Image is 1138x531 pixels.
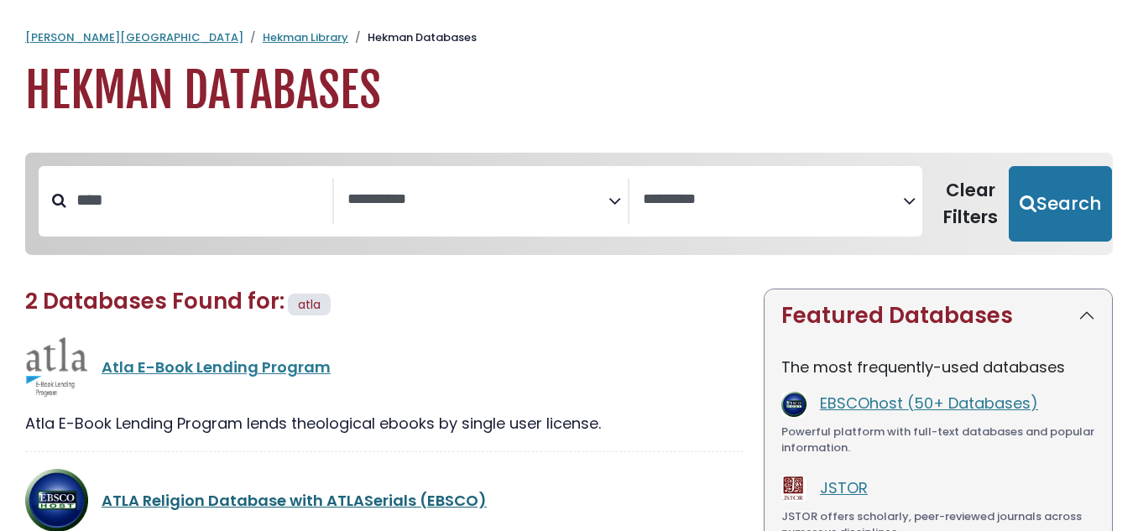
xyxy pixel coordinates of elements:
[25,153,1113,255] nav: Search filters
[25,412,744,435] div: Atla E-Book Lending Program lends theological ebooks by single user license.
[1009,166,1112,242] button: Submit for Search Results
[298,296,321,313] span: atla
[102,490,487,511] a: ATLA Religion Database with ATLASerials (EBSCO)
[66,186,332,214] input: Search database by title or keyword
[820,393,1038,414] a: EBSCOhost (50+ Databases)
[102,357,331,377] a: Atla E-Book Lending Program
[781,356,1095,378] p: The most frequently-used databases
[348,29,477,46] li: Hekman Databases
[643,191,904,209] textarea: Search
[263,29,348,45] a: Hekman Library
[25,286,284,316] span: 2 Databases Found for:
[820,477,868,498] a: JSTOR
[781,424,1095,456] div: Powerful platform with full-text databases and popular information.
[347,191,608,209] textarea: Search
[765,289,1112,342] button: Featured Databases
[25,63,1113,119] h1: Hekman Databases
[932,166,1009,242] button: Clear Filters
[25,29,243,45] a: [PERSON_NAME][GEOGRAPHIC_DATA]
[25,29,1113,46] nav: breadcrumb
